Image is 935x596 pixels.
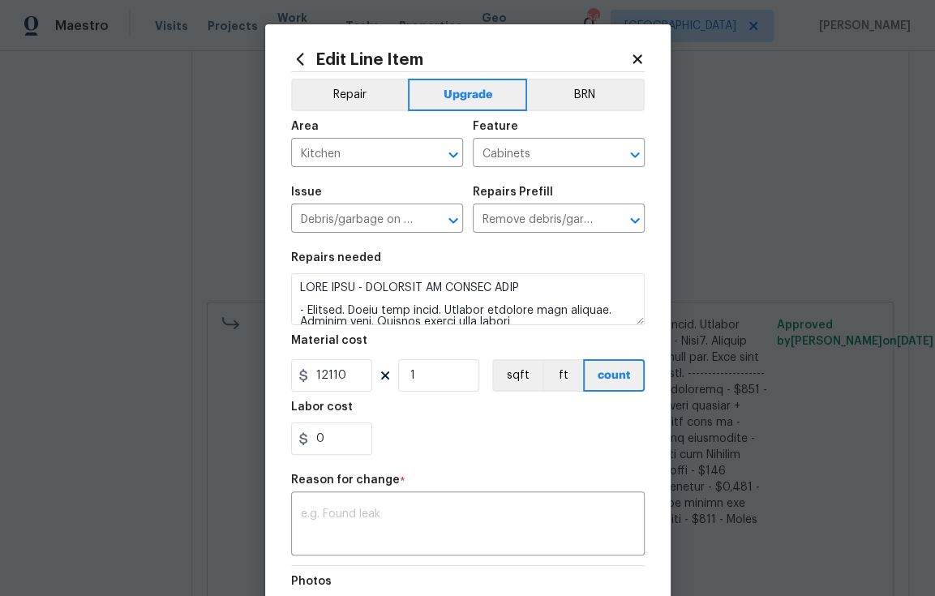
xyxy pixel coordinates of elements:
[624,144,646,166] button: Open
[291,401,353,413] h5: Labor cost
[442,209,465,232] button: Open
[291,121,319,132] h5: Area
[473,187,553,198] h5: Repairs Prefill
[473,121,518,132] h5: Feature
[408,79,527,111] button: Upgrade
[291,474,400,486] h5: Reason for change
[291,335,367,346] h5: Material cost
[291,576,332,587] h5: Photos
[583,359,645,392] button: count
[291,187,322,198] h5: Issue
[492,359,543,392] button: sqft
[291,50,630,68] h2: Edit Line Item
[442,144,465,166] button: Open
[291,273,645,325] textarea: LORE IPSU - DOLORSIT AM CONSEC ADIP - Elitsed. Doeiu temp incid. Utlabor etdolore magn aliquae. A...
[624,209,646,232] button: Open
[527,79,645,111] button: BRN
[291,252,381,264] h5: Repairs needed
[543,359,583,392] button: ft
[291,79,409,111] button: Repair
